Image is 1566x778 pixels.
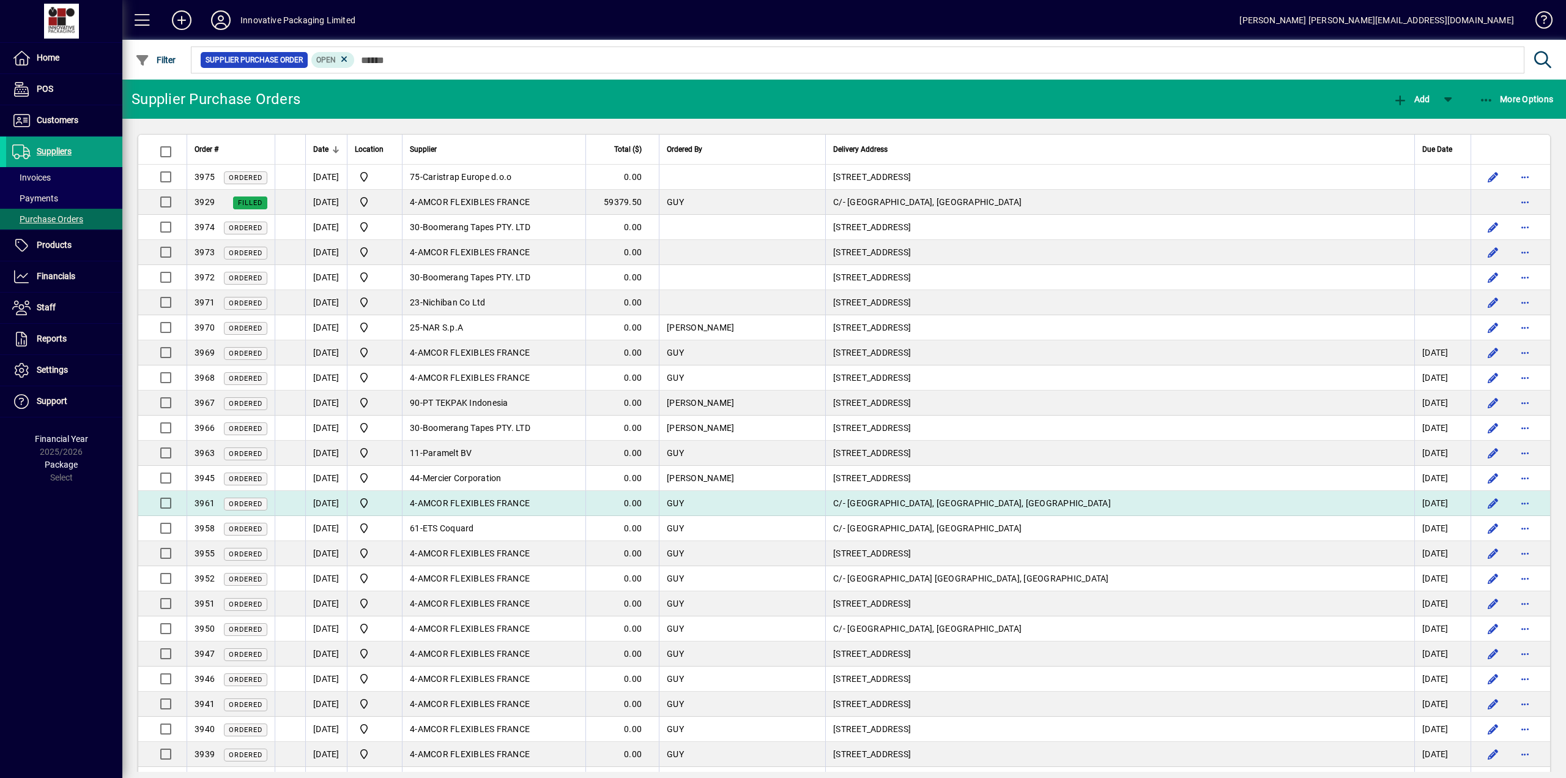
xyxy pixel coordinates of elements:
div: Location [355,143,395,156]
span: Innovative Packaging [355,295,395,310]
a: Reports [6,324,122,354]
mat-chip: Completion Status: Open [311,52,355,68]
span: Ordered [229,475,262,483]
span: Boomerang Tapes PTY. LTD [423,423,530,433]
td: - [402,591,585,616]
td: [STREET_ADDRESS] [825,591,1414,616]
button: Edit [1483,569,1503,588]
span: [PERSON_NAME] [667,323,734,332]
td: - [402,165,585,190]
span: Supplier [410,143,437,156]
span: Ordered [229,400,262,408]
td: [DATE] [1414,466,1471,491]
td: 0.00 [585,315,659,340]
span: [PERSON_NAME] [667,473,734,483]
span: Innovative Packaging [355,170,395,184]
td: C/- [GEOGRAPHIC_DATA], [GEOGRAPHIC_DATA] [825,616,1414,641]
span: Ordered By [667,143,702,156]
button: More options [1515,644,1535,664]
button: More options [1515,619,1535,638]
span: 11 [410,448,420,458]
td: [DATE] [1414,340,1471,365]
button: More options [1515,669,1535,689]
span: Ordered [229,299,262,307]
td: - [402,616,585,641]
td: [DATE] [1414,516,1471,541]
span: 3955 [195,548,215,558]
div: Total ($) [593,143,653,156]
span: Ordered [229,450,262,458]
button: Edit [1483,217,1503,237]
span: 4 [410,348,415,357]
span: Location [355,143,384,156]
span: Nichiban Co Ltd [423,297,486,307]
button: Edit [1483,242,1503,262]
span: Innovative Packaging [355,270,395,285]
button: Edit [1483,544,1503,563]
a: Staff [6,293,122,323]
span: 3971 [195,297,215,307]
span: Add [1393,94,1430,104]
span: Innovative Packaging [355,571,395,586]
span: GUY [667,348,684,357]
td: - [402,290,585,315]
span: Innovative Packaging [355,471,395,485]
span: 3966 [195,423,215,433]
td: 0.00 [585,215,659,240]
span: Customers [37,115,78,125]
span: 61 [410,523,420,533]
span: Paramelt BV [423,448,472,458]
button: More options [1515,192,1535,212]
button: Edit [1483,443,1503,463]
span: Mercier Corporation [423,473,502,483]
button: More options [1515,569,1535,588]
td: [DATE] [305,340,347,365]
span: 3967 [195,398,215,408]
td: 0.00 [585,541,659,566]
td: 59379.50 [585,190,659,215]
td: [STREET_ADDRESS] [825,441,1414,466]
span: Ordered [229,350,262,357]
button: More options [1515,744,1535,764]
span: GUY [667,548,684,558]
a: Purchase Orders [6,209,122,230]
button: More options [1515,518,1535,538]
td: [DATE] [1414,365,1471,391]
span: 3958 [195,523,215,533]
td: [DATE] [305,541,347,566]
span: Innovative Packaging [355,370,395,385]
td: 0.00 [585,516,659,541]
span: Filter [135,55,176,65]
span: Due Date [1422,143,1452,156]
td: C/- [GEOGRAPHIC_DATA], [GEOGRAPHIC_DATA], [GEOGRAPHIC_DATA] [825,491,1414,516]
span: Boomerang Tapes PTY. LTD [423,272,530,282]
span: NAR S.p.A [423,323,463,332]
span: 23 [410,297,420,307]
span: 3961 [195,498,215,508]
button: Edit [1483,669,1503,689]
td: C/- [GEOGRAPHIC_DATA], [GEOGRAPHIC_DATA] [825,516,1414,541]
div: Due Date [1422,143,1463,156]
td: [DATE] [305,616,347,641]
td: [STREET_ADDRESS] [825,265,1414,290]
span: 4 [410,624,415,634]
button: Edit [1483,719,1503,739]
button: More options [1515,267,1535,287]
span: Filled [238,199,262,207]
td: [DATE] [1414,616,1471,641]
a: Invoices [6,167,122,188]
span: GUY [667,197,684,207]
td: 0.00 [585,365,659,391]
button: Filter [132,49,179,71]
span: Order # [195,143,218,156]
span: 4 [410,247,415,257]
td: - [402,441,585,466]
span: AMCOR FLEXIBLES FRANCE [418,574,530,583]
span: Suppliers [37,146,72,156]
span: 4 [410,574,415,583]
button: More options [1515,167,1535,187]
span: Innovative Packaging [355,345,395,360]
td: [STREET_ADDRESS] [825,240,1414,265]
button: More options [1515,393,1535,413]
td: 0.00 [585,391,659,416]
